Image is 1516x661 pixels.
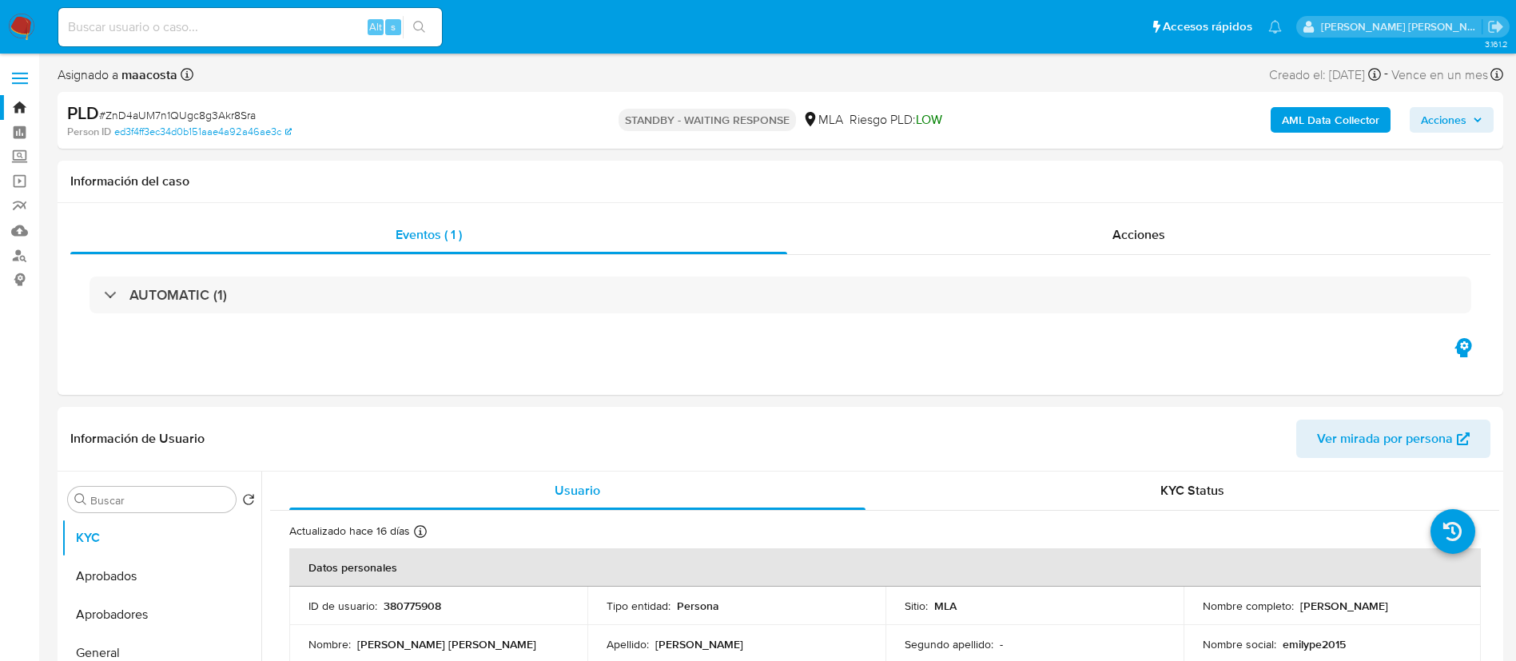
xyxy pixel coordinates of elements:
h1: Información del caso [70,173,1490,189]
span: Accesos rápidos [1163,18,1252,35]
a: Notificaciones [1268,20,1282,34]
span: Eventos ( 1 ) [396,225,462,244]
p: Actualizado hace 16 días [289,524,410,539]
div: AUTOMATIC (1) [90,277,1471,313]
span: - [1384,64,1388,86]
p: [PERSON_NAME] [655,637,743,651]
span: Alt [369,19,382,34]
span: KYC Status [1160,481,1224,500]
p: Sitio : [905,599,928,613]
p: [PERSON_NAME] [PERSON_NAME] [357,637,536,651]
p: Nombre completo : [1203,599,1294,613]
button: Buscar [74,493,87,506]
p: Apellido : [607,637,649,651]
button: search-icon [403,16,436,38]
p: STANDBY - WAITING RESPONSE [619,109,796,131]
p: - [1000,637,1003,651]
button: Aprobados [62,557,261,595]
span: Acciones [1421,107,1466,133]
span: Riesgo PLD: [850,111,942,129]
h1: Información de Usuario [70,431,205,447]
p: [PERSON_NAME] [1300,599,1388,613]
b: AML Data Collector [1282,107,1379,133]
button: KYC [62,519,261,557]
input: Buscar usuario o caso... [58,17,442,38]
input: Buscar [90,493,229,508]
button: AML Data Collector [1271,107,1391,133]
button: Aprobadores [62,595,261,634]
span: Acciones [1112,225,1165,244]
span: s [391,19,396,34]
span: Usuario [555,481,600,500]
button: Volver al orden por defecto [242,493,255,511]
b: PLD [67,100,99,125]
p: maria.acosta@mercadolibre.com [1321,19,1482,34]
p: Persona [677,599,719,613]
p: Nombre social : [1203,637,1276,651]
b: maacosta [118,66,177,84]
span: Vence en un mes [1391,66,1488,84]
p: Tipo entidad : [607,599,670,613]
button: Ver mirada por persona [1296,420,1490,458]
b: Person ID [67,125,111,139]
p: Nombre : [308,637,351,651]
button: Acciones [1410,107,1494,133]
a: ed3f4ff3ec34d0b151aae4a92a46ae3c [114,125,292,139]
div: Creado el: [DATE] [1269,64,1381,86]
h3: AUTOMATIC (1) [129,286,227,304]
span: # ZnD4aUM7n1QUgc8g3Akr8Sra [99,107,256,123]
p: emilype2015 [1283,637,1346,651]
th: Datos personales [289,548,1481,587]
a: Salir [1487,18,1504,35]
p: ID de usuario : [308,599,377,613]
span: LOW [916,110,942,129]
p: 380775908 [384,599,441,613]
div: MLA [802,111,843,129]
span: Ver mirada por persona [1317,420,1453,458]
span: Asignado a [58,66,177,84]
p: Segundo apellido : [905,637,993,651]
p: MLA [934,599,957,613]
